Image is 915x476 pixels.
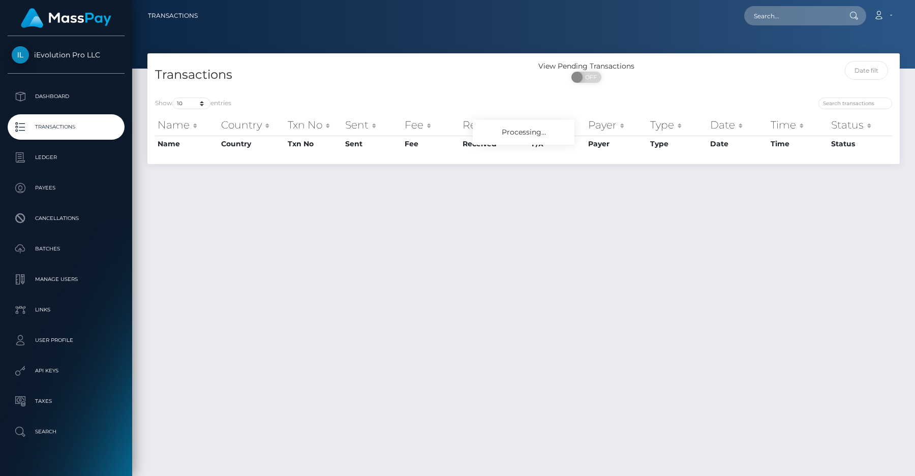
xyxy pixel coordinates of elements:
[473,120,574,145] div: Processing...
[8,175,125,201] a: Payees
[708,115,768,135] th: Date
[708,136,768,152] th: Date
[818,98,892,109] input: Search transactions
[8,145,125,170] a: Ledger
[460,136,529,152] th: Received
[8,358,125,384] a: API Keys
[155,98,231,109] label: Show entries
[155,115,219,135] th: Name
[648,115,708,135] th: Type
[155,66,516,84] h4: Transactions
[148,5,198,26] a: Transactions
[8,50,125,59] span: iEvolution Pro LLC
[8,114,125,140] a: Transactions
[8,84,125,109] a: Dashboard
[8,267,125,292] a: Manage Users
[12,46,29,64] img: iEvolution Pro LLC
[8,328,125,353] a: User Profile
[460,115,529,135] th: Received
[343,136,403,152] th: Sent
[12,150,120,165] p: Ledger
[12,394,120,409] p: Taxes
[285,115,343,135] th: Txn No
[845,61,888,80] input: Date filter
[8,236,125,262] a: Batches
[12,363,120,378] p: API Keys
[12,272,120,287] p: Manage Users
[529,115,586,135] th: F/X
[8,419,125,445] a: Search
[648,136,708,152] th: Type
[12,180,120,196] p: Payees
[768,136,829,152] th: Time
[829,136,892,152] th: Status
[768,115,829,135] th: Time
[8,297,125,323] a: Links
[12,424,120,439] p: Search
[155,136,219,152] th: Name
[21,8,111,28] img: MassPay Logo
[172,98,210,109] select: Showentries
[524,61,649,72] div: View Pending Transactions
[285,136,343,152] th: Txn No
[343,115,403,135] th: Sent
[219,136,285,152] th: Country
[744,6,840,25] input: Search...
[586,115,648,135] th: Payer
[586,136,648,152] th: Payer
[219,115,285,135] th: Country
[12,211,120,226] p: Cancellations
[8,206,125,231] a: Cancellations
[12,241,120,257] p: Batches
[829,115,892,135] th: Status
[12,333,120,348] p: User Profile
[12,89,120,104] p: Dashboard
[12,302,120,318] p: Links
[577,72,602,83] span: OFF
[12,119,120,135] p: Transactions
[402,115,460,135] th: Fee
[8,389,125,414] a: Taxes
[402,136,460,152] th: Fee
